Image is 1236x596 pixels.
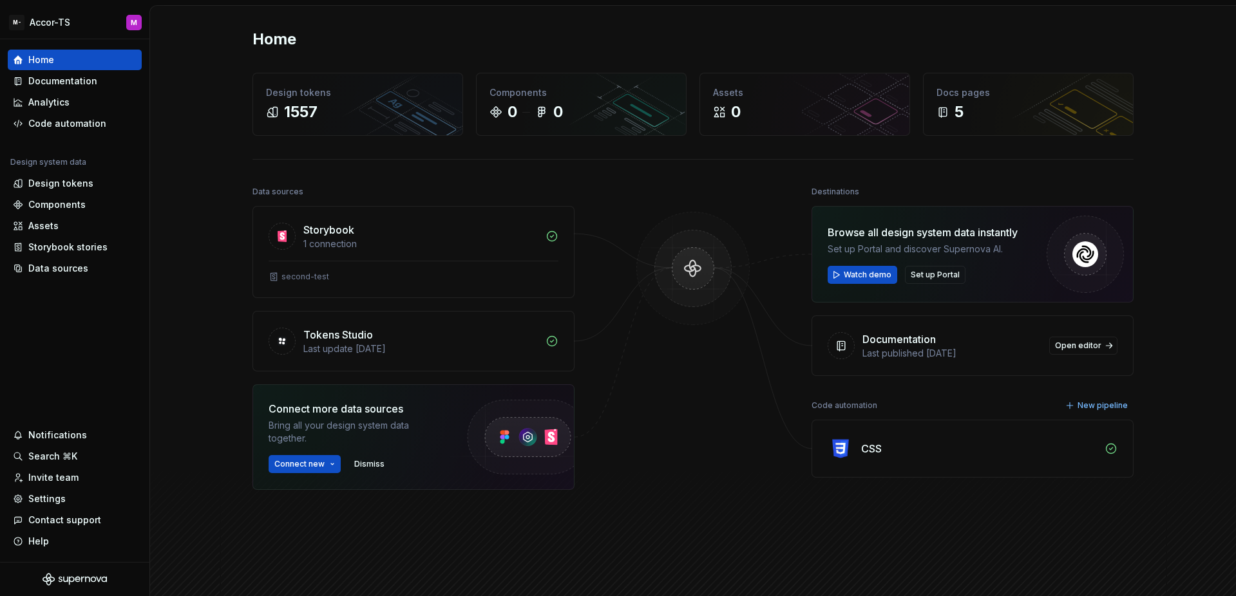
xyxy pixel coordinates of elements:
button: Dismiss [348,455,390,473]
a: Design tokens1557 [252,73,463,136]
div: Documentation [862,331,936,347]
div: Code automation [28,117,106,130]
a: Tokens StudioLast update [DATE] [252,311,575,371]
div: Set up Portal and discover Supernova AI. [828,243,1018,256]
div: Assets [713,86,897,99]
a: Analytics [8,92,142,113]
a: Home [8,50,142,70]
span: Open editor [1055,340,1101,351]
div: Home [28,53,54,66]
button: Help [8,531,142,552]
button: Connect new [269,455,341,473]
a: Documentation [8,71,142,91]
div: Settings [28,492,66,505]
button: Watch demo [828,266,897,284]
div: Data sources [28,262,88,275]
button: Set up Portal [905,266,965,284]
a: Components [8,194,142,215]
a: Data sources [8,258,142,279]
div: 0 [731,102,741,122]
div: CSS [861,441,882,456]
div: second-test [281,272,329,282]
div: Components [490,86,673,99]
div: Code automation [812,396,877,414]
div: Browse all design system data instantly [828,225,1018,240]
div: Assets [28,219,59,232]
div: 1557 [284,102,318,122]
h2: Home [252,29,296,50]
div: Tokens Studio [303,327,373,342]
div: Connect more data sources [269,401,442,416]
a: Storybook1 connectionsecond-test [252,206,575,298]
button: M-Accor-TSM [3,8,147,36]
div: Design system data [10,157,86,167]
span: Set up Portal [911,270,960,280]
div: 5 [955,102,964,122]
div: Docs pages [937,86,1120,99]
div: M [131,17,137,28]
div: Help [28,535,49,548]
a: Components00 [476,73,687,136]
button: Contact support [8,510,142,530]
div: Documentation [28,75,97,88]
button: Notifications [8,425,142,445]
div: 1 connection [303,237,538,250]
a: Settings [8,489,142,509]
div: M- [9,15,24,30]
a: Docs pages5 [923,73,1134,136]
div: Destinations [812,183,859,201]
div: Design tokens [28,177,93,190]
div: Data sources [252,183,303,201]
button: New pipeline [1061,396,1134,414]
div: Contact support [28,514,101,526]
div: Storybook [303,222,354,237]
span: New pipeline [1078,400,1128,411]
div: Analytics [28,96,70,109]
div: Last published [DATE] [862,347,1041,360]
div: Accor-TS [30,16,70,29]
button: Search ⌘K [8,446,142,467]
span: Dismiss [354,459,385,469]
div: Bring all your design system data together. [269,419,442,445]
div: Invite team [28,471,79,484]
div: Storybook stories [28,241,108,254]
a: Open editor [1049,337,1117,355]
div: 0 [553,102,563,122]
div: Components [28,198,86,211]
div: Notifications [28,429,87,442]
span: Watch demo [844,270,891,280]
a: Assets [8,216,142,236]
a: Storybook stories [8,237,142,257]
a: Invite team [8,467,142,488]
div: Design tokens [266,86,450,99]
div: Last update [DATE] [303,342,538,355]
svg: Supernova Logo [43,573,107,586]
div: Search ⌘K [28,450,77,463]
span: Connect new [274,459,325,469]
div: 0 [508,102,517,122]
a: Code automation [8,113,142,134]
a: Design tokens [8,173,142,194]
a: Assets0 [699,73,910,136]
